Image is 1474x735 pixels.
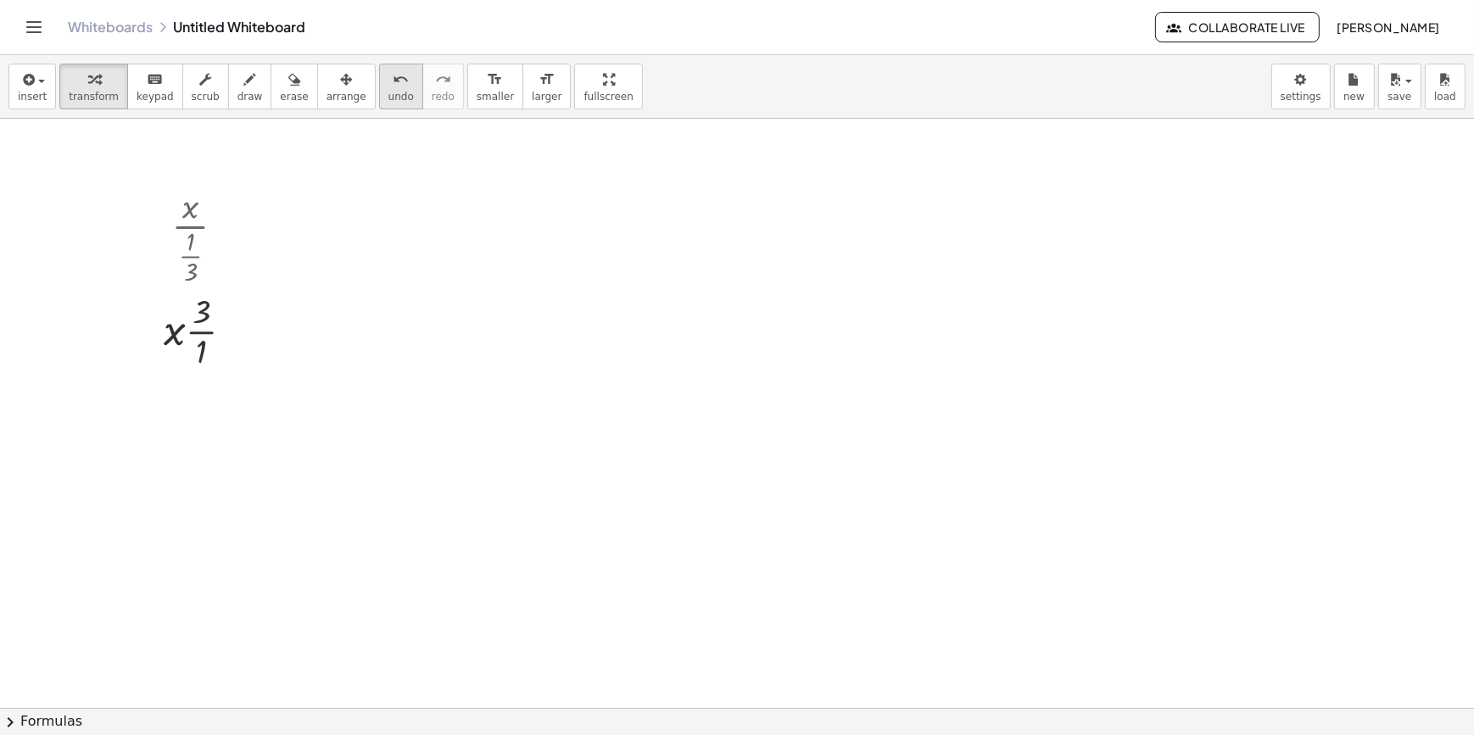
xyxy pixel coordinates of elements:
[422,64,464,109] button: redoredo
[20,14,47,41] button: Toggle navigation
[467,64,523,109] button: format_sizesmaller
[1155,12,1320,42] button: Collaborate Live
[271,64,317,109] button: erase
[137,91,174,103] span: keypad
[59,64,128,109] button: transform
[192,91,220,103] span: scrub
[1378,64,1421,109] button: save
[182,64,229,109] button: scrub
[1387,91,1411,103] span: save
[68,19,153,36] a: Whiteboards
[522,64,571,109] button: format_sizelarger
[127,64,183,109] button: keyboardkeypad
[379,64,423,109] button: undoundo
[539,70,555,90] i: format_size
[280,91,308,103] span: erase
[477,91,514,103] span: smaller
[574,64,642,109] button: fullscreen
[1425,64,1466,109] button: load
[1334,64,1375,109] button: new
[1337,19,1440,35] span: [PERSON_NAME]
[487,70,503,90] i: format_size
[147,70,163,90] i: keyboard
[1343,91,1365,103] span: new
[393,70,409,90] i: undo
[327,91,366,103] span: arrange
[432,91,455,103] span: redo
[532,91,561,103] span: larger
[237,91,263,103] span: draw
[228,64,272,109] button: draw
[1271,64,1331,109] button: settings
[1281,91,1321,103] span: settings
[1323,12,1454,42] button: [PERSON_NAME]
[1434,91,1456,103] span: load
[388,91,414,103] span: undo
[8,64,56,109] button: insert
[69,91,119,103] span: transform
[583,91,633,103] span: fullscreen
[317,64,376,109] button: arrange
[18,91,47,103] span: insert
[1170,19,1305,35] span: Collaborate Live
[435,70,451,90] i: redo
